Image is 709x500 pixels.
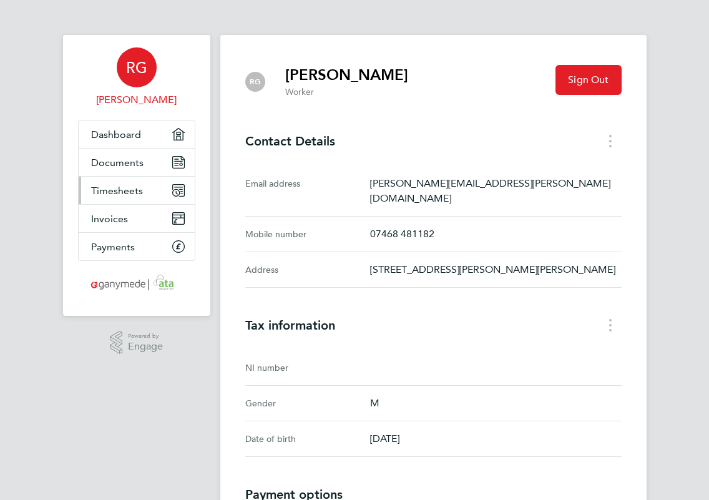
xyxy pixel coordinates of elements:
[78,92,195,107] span: Ross Glancy
[245,176,371,206] div: Email address
[63,35,210,316] nav: Main navigation
[599,131,622,150] button: Contact Details menu
[245,262,371,277] div: Address
[370,431,621,446] p: [DATE]
[370,262,621,277] p: [STREET_ADDRESS][PERSON_NAME][PERSON_NAME]
[87,273,185,293] img: ganymedesolutions-logo-retina.png
[370,176,621,206] p: [PERSON_NAME][EMAIL_ADDRESS][PERSON_NAME][DOMAIN_NAME]
[79,177,195,204] a: Timesheets
[91,185,143,197] span: Timesheets
[245,396,371,411] div: Gender
[250,77,260,86] span: RG
[245,431,371,446] div: Date of birth
[91,241,135,253] span: Payments
[110,331,163,355] a: Powered byEngage
[79,205,195,232] a: Invoices
[370,227,621,242] p: 07468 481182
[245,360,371,375] div: NI number
[245,227,371,242] div: Mobile number
[128,331,163,341] span: Powered by
[79,233,195,260] a: Payments
[245,318,622,333] h3: Tax information
[91,129,141,140] span: Dashboard
[285,65,408,85] h2: [PERSON_NAME]
[91,157,144,169] span: Documents
[128,341,163,352] span: Engage
[79,120,195,148] a: Dashboard
[91,213,128,225] span: Invoices
[79,149,195,176] a: Documents
[285,86,408,99] p: Worker
[599,315,622,335] button: Tax information menu
[78,273,195,293] a: Go to home page
[245,134,622,149] h3: Contact Details
[568,74,609,86] span: Sign Out
[245,72,265,92] div: Ross Glancy
[555,65,621,95] button: Sign Out
[126,59,147,76] span: RG
[370,396,621,411] p: M
[78,47,195,107] a: RG[PERSON_NAME]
